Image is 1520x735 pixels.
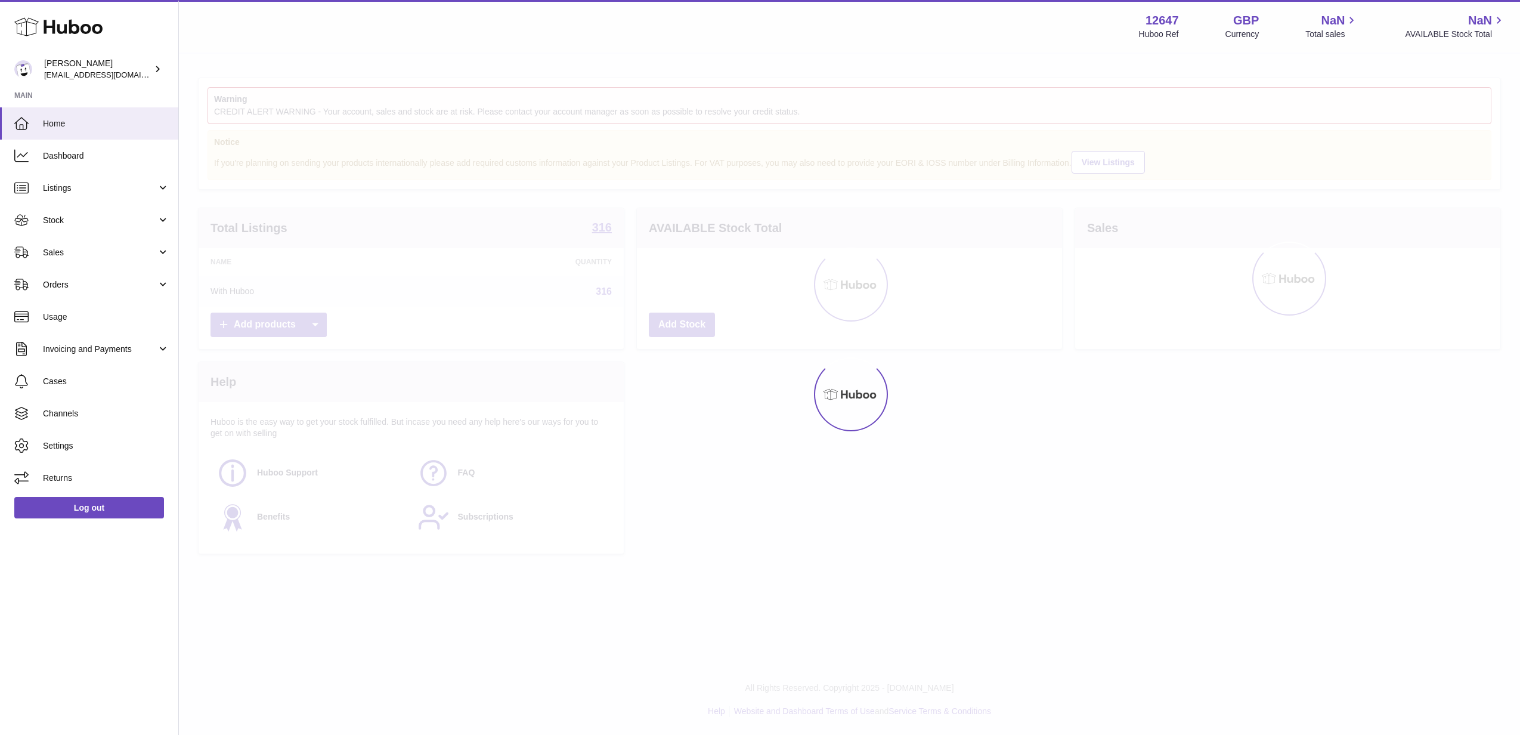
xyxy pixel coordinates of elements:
[43,215,157,226] span: Stock
[1405,13,1506,40] a: NaN AVAILABLE Stock Total
[43,247,157,258] span: Sales
[43,118,169,129] span: Home
[43,376,169,387] span: Cases
[44,70,175,79] span: [EMAIL_ADDRESS][DOMAIN_NAME]
[43,408,169,419] span: Channels
[1233,13,1259,29] strong: GBP
[1305,13,1358,40] a: NaN Total sales
[1225,29,1259,40] div: Currency
[43,183,157,194] span: Listings
[44,58,151,81] div: [PERSON_NAME]
[14,497,164,518] a: Log out
[1305,29,1358,40] span: Total sales
[1321,13,1345,29] span: NaN
[43,150,169,162] span: Dashboard
[1139,29,1179,40] div: Huboo Ref
[1405,29,1506,40] span: AVAILABLE Stock Total
[43,472,169,484] span: Returns
[43,279,157,291] span: Orders
[43,311,169,323] span: Usage
[43,440,169,452] span: Settings
[14,60,32,78] img: internalAdmin-12647@internal.huboo.com
[1146,13,1179,29] strong: 12647
[43,344,157,355] span: Invoicing and Payments
[1468,13,1492,29] span: NaN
